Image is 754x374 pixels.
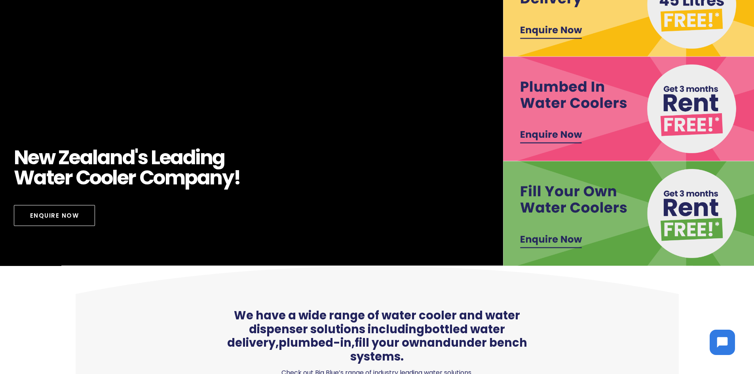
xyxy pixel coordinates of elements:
[139,168,154,188] span: C
[184,168,197,188] span: p
[34,168,46,188] span: a
[53,168,65,188] span: e
[219,309,535,364] span: We have a wide range of water cooler and water dispenser solutions including , , and .
[112,168,117,188] span: l
[92,148,97,167] span: l
[227,321,505,351] a: bottled water delivery
[195,148,200,167] span: i
[28,148,39,167] span: e
[80,148,93,167] span: a
[110,148,122,167] span: n
[138,148,148,167] span: s
[89,168,101,188] span: o
[46,168,54,188] span: t
[350,335,527,365] a: under bench systems
[117,168,128,188] span: e
[69,148,80,167] span: e
[153,168,165,188] span: o
[197,168,210,188] span: a
[135,148,138,167] span: '
[76,168,90,188] span: C
[170,148,183,167] span: a
[14,168,34,188] span: W
[122,148,135,167] span: d
[101,168,112,188] span: o
[165,168,185,188] span: m
[14,148,28,167] span: N
[39,148,55,167] span: w
[14,205,95,226] a: Enquire Now
[97,148,110,167] span: a
[279,335,351,351] a: plumbed-in
[212,148,225,167] span: g
[58,148,69,167] span: Z
[183,148,196,167] span: d
[151,148,160,167] span: L
[234,168,241,188] span: !
[222,168,234,188] span: y
[65,168,72,188] span: r
[200,148,213,167] span: n
[160,148,171,167] span: e
[128,168,136,188] span: r
[355,335,427,351] a: fill your own
[575,322,743,363] iframe: Chatbot
[209,168,222,188] span: n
